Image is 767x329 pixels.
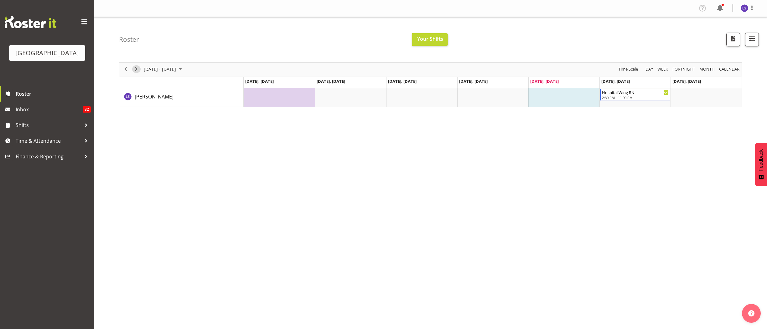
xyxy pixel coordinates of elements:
[745,33,759,46] button: Filter Shifts
[671,65,696,73] button: Fortnight
[388,78,417,84] span: [DATE], [DATE]
[417,35,443,42] span: Your Shifts
[601,78,630,84] span: [DATE], [DATE]
[698,65,716,73] button: Timeline Month
[142,63,186,76] div: September 22 - 28, 2025
[741,4,748,12] img: liz-schofield10772.jpg
[120,63,131,76] div: previous period
[459,78,488,84] span: [DATE], [DATE]
[244,88,742,107] table: Timeline Week of September 26, 2025
[16,120,81,130] span: Shifts
[83,106,91,113] span: 82
[755,143,767,186] button: Feedback - Show survey
[122,65,130,73] button: Previous
[412,33,448,46] button: Your Shifts
[600,89,670,101] div: Liz Schofield"s event - Hospital Wing RN Begin From Saturday, September 27, 2025 at 2:30:00 PM GM...
[5,16,56,28] img: Rosterit website logo
[16,89,91,98] span: Roster
[618,65,639,73] button: Time Scale
[143,65,185,73] button: September 2025
[699,65,715,73] span: Month
[245,78,274,84] span: [DATE], [DATE]
[16,105,83,114] span: Inbox
[143,65,177,73] span: [DATE] - [DATE]
[132,65,141,73] button: Next
[135,93,174,100] a: [PERSON_NAME]
[726,33,740,46] button: Download a PDF of the roster according to the set date range.
[645,65,654,73] span: Day
[672,78,701,84] span: [DATE], [DATE]
[718,65,740,73] span: calendar
[718,65,741,73] button: Month
[758,149,764,171] span: Feedback
[119,36,139,43] h4: Roster
[602,95,669,100] div: 2:30 PM - 11:00 PM
[131,63,142,76] div: next period
[119,62,742,107] div: Timeline Week of September 26, 2025
[530,78,559,84] span: [DATE], [DATE]
[16,152,81,161] span: Finance & Reporting
[657,65,669,73] span: Week
[119,88,244,107] td: Liz Schofield resource
[602,89,669,95] div: Hospital Wing RN
[656,65,669,73] button: Timeline Week
[16,136,81,146] span: Time & Attendance
[748,310,754,316] img: help-xxl-2.png
[645,65,654,73] button: Timeline Day
[15,48,79,58] div: [GEOGRAPHIC_DATA]
[317,78,345,84] span: [DATE], [DATE]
